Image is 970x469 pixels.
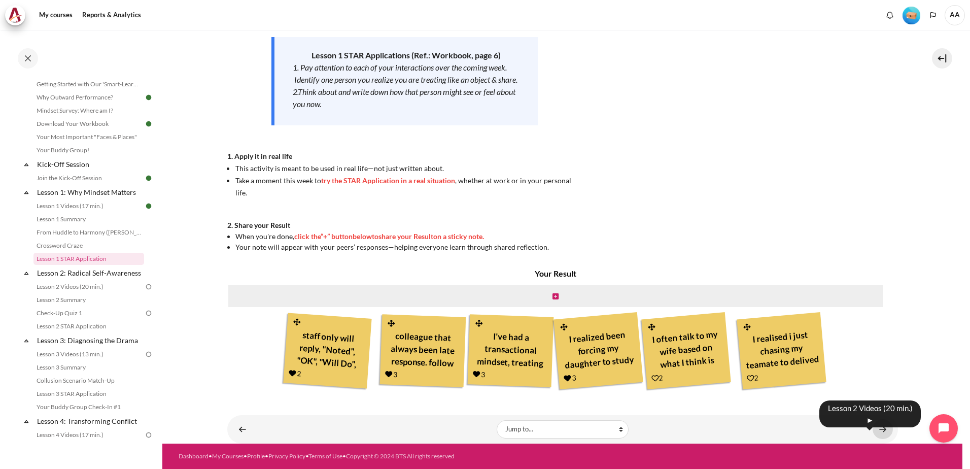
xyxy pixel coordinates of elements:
span: below [353,232,372,241]
div: staff only will reply, "Noted", "OK", "Will Do", Yes Boss" rather than share more about their ideas [289,325,365,373]
div: 2 [746,372,758,384]
div: 2 [289,367,301,379]
span: share your Result [378,232,433,241]
span: on a sticky note. [433,232,484,241]
div: 3 [473,368,486,380]
button: Languages [925,8,941,23]
a: My courses [36,5,76,25]
i: Add a Like [747,375,754,382]
span: “+” button [321,232,353,241]
span: AA [945,5,965,25]
a: Lesson 2: Radical Self-Awareness [36,266,144,280]
div: 2 [651,372,663,384]
a: Why Outward Performance? [33,91,144,104]
div: I often talk to my wife based on what I think is right, without considering how she feels. [647,325,724,373]
i: Add a Like [651,375,659,382]
div: Show notification window with no new notifications [882,8,897,23]
a: Architeck Architeck [5,5,30,25]
a: Lesson 4 Videos (17 min.) [33,429,144,441]
img: Done [144,119,153,128]
i: Drag and drop this note [292,318,301,326]
a: Profile [247,452,265,460]
div: colleague that always been late response. follow up with him and he might feel annoying [385,326,460,371]
img: To do [144,350,153,359]
a: Lesson 1 STAR Application [33,253,144,265]
h4: Your Result [227,267,885,280]
div: Level #1 [903,6,920,24]
i: Drag and drop this note [559,323,569,331]
a: Dashboard [179,452,209,460]
a: Reports & Analytics [79,5,145,25]
a: Lesson 3 STAR Application [33,388,144,400]
a: Lesson 3 Summary [33,361,144,374]
a: Lesson 2 Videos (20 min.) [33,281,144,293]
span: try the STAR Application in a real situation [321,176,455,185]
a: Lesson 1: Why Mindset Matters [36,185,144,199]
span: to [372,232,378,241]
strong: 1. Apply it in real life [227,152,292,160]
a: Lesson 3: Diagnosing the Drama [36,333,144,347]
span: Your note will appear with your peers’ responses—helping everyone learn through shared reflection. [235,243,549,251]
em: 2.Think about and write down how that person might see or feel about you now. [293,87,515,109]
a: My Courses [212,452,244,460]
a: Lesson 3 Videos (13 min.) [33,348,144,360]
a: Join the Kick-Off Session [33,172,144,184]
span: click the [294,232,321,241]
div: I realised i just chasing my teamate to delived the result without asking their challenging. [743,325,820,373]
div: I realized been forcing my daughter to study without asking about her problem. [560,325,637,373]
a: Your Buddy Group! [33,144,144,156]
a: Lesson 1 Videos (17 min.) [33,200,144,212]
img: Done [144,174,153,183]
span: Collapse [21,416,31,426]
a: Mindset Survey: Where am I? [33,105,144,117]
a: Lesson 1 Summary [33,213,144,225]
a: Terms of Use [308,452,342,460]
i: Remove your Like [289,370,296,377]
i: Remove your Like [473,371,480,378]
img: Done [144,93,153,102]
a: Lesson 2 STAR Application [33,320,144,332]
span: Collapse [21,336,31,346]
i: Drag and drop this note [742,323,752,331]
i: Remove your Like [385,371,392,378]
strong: 2. Share your Result [227,221,290,229]
div: Lesson 2 Videos (20 min.) ► [819,400,921,427]
div: • • • • • [179,452,606,461]
a: Crossword Craze [33,240,144,252]
a: From Huddle to Harmony ([PERSON_NAME]'s Story) [33,226,144,239]
img: To do [144,282,153,291]
div: I've had a transactional mindset, treating colleagues as a means to deliver results. [473,326,548,371]
i: Drag and drop this note [387,320,396,327]
a: Lesson 2 Summary [33,294,144,306]
i: Drag and drop this note [647,323,656,331]
a: Collusion Scenario Match-Up [33,375,144,387]
a: Your Buddy Group Check-In #1 [33,401,144,413]
a: Privacy Policy [268,452,305,460]
div: 3 [385,368,398,380]
a: Level #1 [898,6,924,24]
img: To do [144,430,153,440]
span: Take a moment this week to , whether at work or in your personal life. [235,176,571,197]
i: Drag and drop this note [474,320,483,327]
span: Collapse [21,159,31,170]
div: 3 [563,372,576,384]
img: To do [144,309,153,318]
a: Check-Up Quiz 1 [33,307,144,319]
em: 1. Pay attention to each of your interactions over the coming week. Identify one person you reali... [293,62,517,84]
strong: Lesson 1 STAR Applications (Ref.: Workbook, page 6) [311,50,501,60]
i: Remove your Like [564,375,571,382]
a: ◄ Crossword Craze [232,419,253,439]
a: Your Most Important "Faces & Places" [33,131,144,143]
img: Architeck [8,8,22,23]
span: This activity is meant to be used in real life—not just written about. [235,164,444,173]
i: Create new note in this column [552,293,559,300]
img: Level #1 [903,7,920,24]
a: Kick-Off Session [36,157,144,171]
span: Collapse [21,268,31,278]
img: Done [144,202,153,211]
a: Copyright © 2024 BTS All rights reserved [346,452,455,460]
a: Getting Started with Our 'Smart-Learning' Platform [33,78,144,90]
span: When you're done, [235,232,294,241]
a: Lesson 4: Transforming Conflict [36,414,144,428]
a: User menu [945,5,965,25]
